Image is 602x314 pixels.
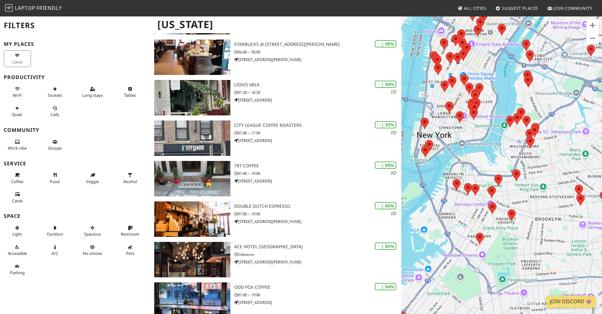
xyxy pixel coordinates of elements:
span: Air conditioned [52,250,58,256]
p: [STREET_ADDRESS] [234,138,401,144]
span: Suggest Places [502,5,538,11]
span: Natural light [12,231,22,237]
button: Pets [117,242,144,259]
button: Quiet [4,103,31,120]
div: | 85% [375,243,396,250]
p: 1 [391,89,396,95]
span: Group tables [48,145,62,151]
span: Restroom [121,231,139,237]
img: Ace Hotel Brooklyn [154,242,230,277]
span: Join Community [554,5,593,11]
a: Ace Hotel Brooklyn | 85% Ace Hotel [GEOGRAPHIC_DATA] Unknown [STREET_ADDRESS][PERSON_NAME] [150,242,401,277]
span: Smoke free [83,250,102,256]
button: Wi-Fi [4,84,31,101]
button: Parking [4,261,31,278]
button: Calls [41,103,69,120]
span: Video/audio calls [51,112,59,117]
h2: Filters [4,16,147,35]
span: Power sockets [48,92,62,98]
button: Sockets [41,84,69,101]
button: Long stays [79,84,106,101]
button: Spacious [79,223,106,239]
span: Quiet [12,112,22,117]
span: Laptop [15,4,35,11]
h3: City League Coffee Roasters [234,123,401,128]
p: 07:30 – 18:30 [234,89,401,95]
h3: Productivity [4,74,147,80]
button: Tables [117,84,144,101]
h1: [US_STATE] [152,16,400,33]
button: Zoom in [586,19,599,32]
a: Lion's Milk | 94% 1 Lion's Milk 07:30 – 18:30 [STREET_ADDRESS] [150,80,401,115]
button: Outdoor [41,223,69,239]
button: No smoke [79,242,106,259]
p: [STREET_ADDRESS][PERSON_NAME] [234,259,401,265]
p: 07:00 – 19:00 [234,292,401,298]
div: | 89% [375,162,396,169]
button: Coffee [4,170,31,187]
button: Veggie [79,170,106,187]
img: Starbucks @ 815 Hutchinson Riv Pkwy [154,40,230,75]
h3: My Places [4,41,147,47]
span: Veggie [86,179,99,184]
span: Credit cards [12,198,23,204]
div: | 84% [375,283,396,290]
p: [STREET_ADDRESS] [234,97,401,103]
span: Friendly [36,4,62,11]
a: Double Dutch Espresso | 86% 1 Double Dutch Espresso 07:00 – 19:00 [STREET_ADDRESS][PERSON_NAME] [150,201,401,237]
h3: Lion's Milk [234,82,401,88]
a: Join Discord 👾 [546,296,596,308]
span: Pet friendly [126,250,134,256]
button: Alcohol [117,170,144,187]
button: Work vibe [4,137,31,153]
a: City League Coffee Roasters | 93% 1 City League Coffee Roasters 07:00 – 17:00 [STREET_ADDRESS] [150,120,401,156]
button: Accessible [4,242,31,259]
span: All Cities [464,5,486,11]
p: [STREET_ADDRESS][PERSON_NAME] [234,219,401,225]
span: Food [50,179,60,184]
h3: Space [4,213,147,219]
h3: Starbucks @ [STREET_ADDRESS][PERSON_NAME] [234,42,401,47]
a: Suggest Places [493,3,541,14]
span: Work-friendly tables [124,92,136,98]
h3: Service [4,161,147,167]
img: Lion's Milk [154,80,230,115]
button: Light [4,223,31,239]
p: 1 [391,130,396,136]
h3: Ace Hotel [GEOGRAPHIC_DATA] [234,244,401,249]
img: LaptopFriendly [5,4,13,12]
span: People working [8,145,27,151]
h3: Odd Fox Coffee [234,285,401,290]
p: [STREET_ADDRESS][PERSON_NAME] [234,57,401,63]
span: Stable Wi-Fi [13,92,22,98]
span: Alcohol [123,179,137,184]
img: Double Dutch Espresso [154,201,230,237]
button: Cards [4,189,31,206]
button: Food [41,170,69,187]
p: [STREET_ADDRESS] [234,178,401,184]
p: 06:00 – 20:00 [234,49,401,55]
h3: Community [4,127,147,133]
p: 07:00 – 19:00 [234,170,401,176]
p: [STREET_ADDRESS] [234,299,401,305]
span: Accessible [8,250,27,256]
span: Parking [10,270,25,275]
a: 787 Coffee | 89% 2 787 Coffee 07:00 – 19:00 [STREET_ADDRESS] [150,161,401,196]
h3: 787 Coffee [234,163,401,169]
span: Spacious [84,231,101,237]
p: 07:00 – 17:00 [234,130,401,136]
button: Restroom [117,223,144,239]
div: | 98% [375,40,396,47]
span: Long stays [82,92,103,98]
button: Zoom out [586,32,599,45]
button: Groups [41,137,69,153]
p: Unknown [234,251,401,257]
img: City League Coffee Roasters [154,120,230,156]
div: | 93% [375,121,396,128]
img: 787 Coffee [154,161,230,196]
span: Outdoor area [47,231,63,237]
div: | 94% [375,81,396,88]
p: 2 [391,170,396,176]
a: Starbucks @ 815 Hutchinson Riv Pkwy | 98% Starbucks @ [STREET_ADDRESS][PERSON_NAME] 06:00 – 20:00... [150,40,401,75]
div: | 86% [375,202,396,209]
